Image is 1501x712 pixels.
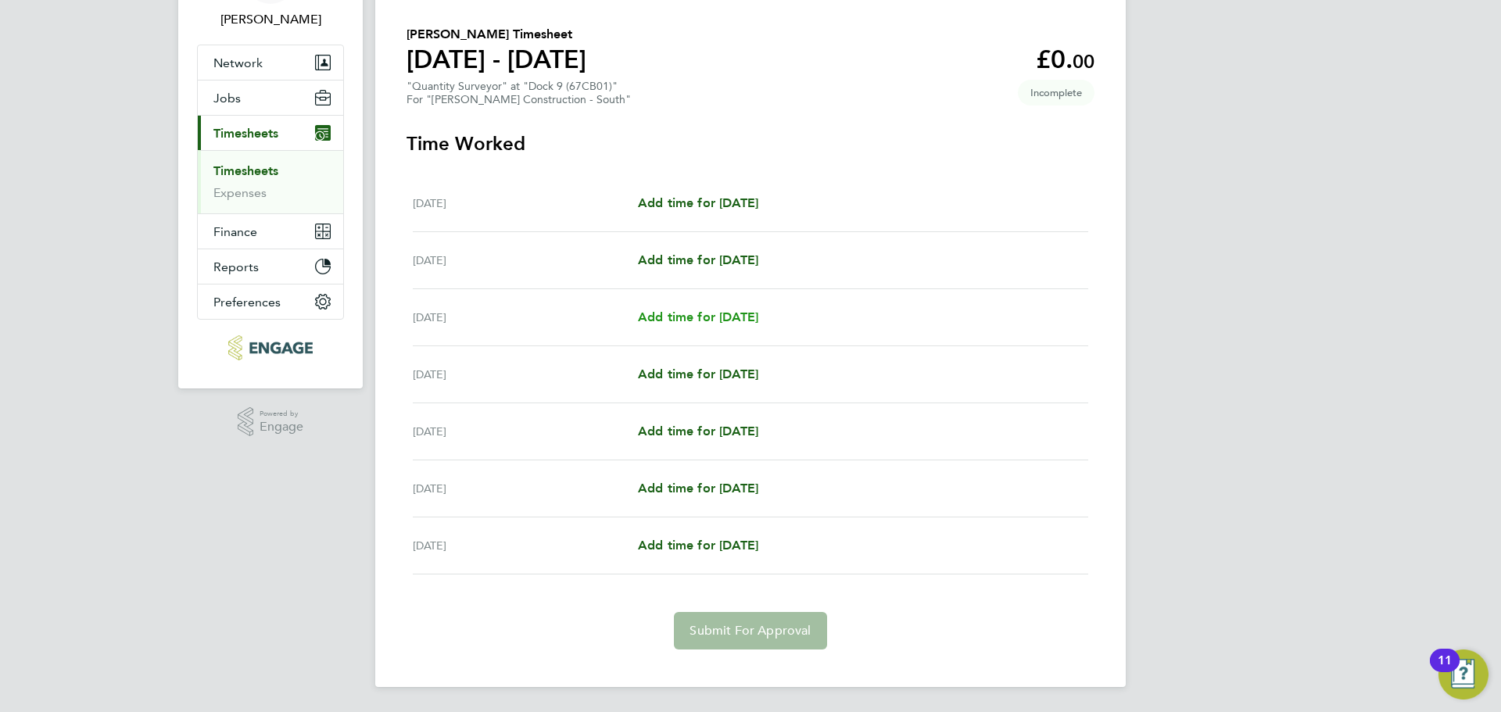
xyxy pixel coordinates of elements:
div: [DATE] [413,251,638,270]
a: Add time for [DATE] [638,479,758,498]
span: Add time for [DATE] [638,195,758,210]
span: Preferences [213,295,281,309]
button: Preferences [198,284,343,319]
a: Go to home page [197,335,344,360]
span: Timesheets [213,126,278,141]
button: Finance [198,214,343,249]
div: For "[PERSON_NAME] Construction - South" [407,93,631,106]
h1: [DATE] - [DATE] [407,44,586,75]
div: "Quantity Surveyor" at "Dock 9 (67CB01)" [407,80,631,106]
button: Reports [198,249,343,284]
span: Engage [260,420,303,434]
div: [DATE] [413,308,638,327]
h3: Time Worked [407,131,1094,156]
div: [DATE] [413,536,638,555]
button: Timesheets [198,116,343,150]
div: [DATE] [413,365,638,384]
span: Finance [213,224,257,239]
span: Add time for [DATE] [638,367,758,381]
span: This timesheet is Incomplete. [1018,80,1094,106]
a: Add time for [DATE] [638,536,758,555]
img: rgbrec-logo-retina.png [228,335,312,360]
a: Add time for [DATE] [638,365,758,384]
div: 11 [1438,660,1452,681]
button: Jobs [198,81,343,115]
span: Add time for [DATE] [638,252,758,267]
a: Add time for [DATE] [638,308,758,327]
span: Jobs [213,91,241,106]
div: [DATE] [413,422,638,441]
button: Network [198,45,343,80]
span: Network [213,55,263,70]
span: Add time for [DATE] [638,481,758,496]
a: Add time for [DATE] [638,194,758,213]
span: Angela Turner [197,10,344,29]
a: Add time for [DATE] [638,251,758,270]
span: Add time for [DATE] [638,424,758,438]
app-decimal: £0. [1036,45,1094,74]
a: Powered byEngage [238,407,304,437]
div: Timesheets [198,150,343,213]
span: Add time for [DATE] [638,309,758,324]
div: [DATE] [413,194,638,213]
a: Add time for [DATE] [638,422,758,441]
span: Reports [213,259,259,274]
div: [DATE] [413,479,638,498]
span: 00 [1073,50,1094,73]
button: Open Resource Center, 11 new notifications [1438,649,1488,699]
a: Timesheets [213,163,278,178]
h2: [PERSON_NAME] Timesheet [407,25,586,44]
a: Expenses [213,185,267,200]
span: Powered by [260,407,303,420]
span: Add time for [DATE] [638,538,758,553]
